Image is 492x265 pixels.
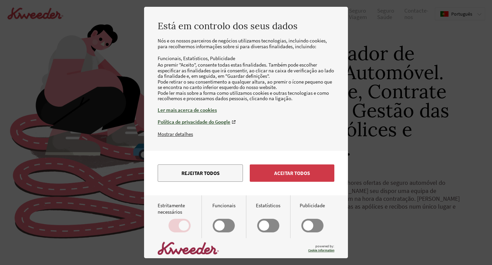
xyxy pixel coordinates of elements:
[158,131,193,137] button: Mostrar detalhes
[210,55,235,61] li: Publicidade
[183,55,210,61] li: Estatísticos
[158,38,334,131] div: Nós e os nossos parceiros de negócios utilizamos tecnologias, incluindo cookies, para recolhermos...
[256,202,280,233] label: Estatísticos
[300,202,325,233] label: Publicidade
[158,55,183,61] li: Funcionais
[212,202,235,233] label: Funcionais
[158,119,334,125] a: Política de privacidade do Google
[144,151,348,195] div: menu
[250,164,334,182] button: Aceitar todos
[158,242,219,255] img: logo
[158,202,201,233] label: Estritamente necessários
[158,107,334,113] a: Ler mais acerca de cookies
[308,244,334,252] span: powered by:
[308,248,334,252] a: Cookie Information
[158,164,243,182] button: Rejeitar todos
[158,20,334,31] h2: Está em controlo dos seus dados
